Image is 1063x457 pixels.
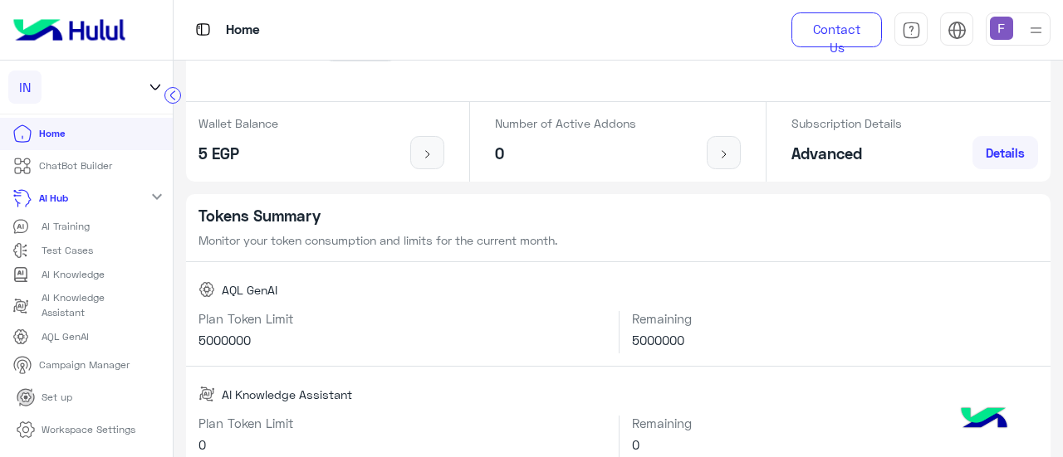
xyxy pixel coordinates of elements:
h6: Plan Token Limit [198,416,605,430]
p: AI Training [42,219,90,234]
img: AI Knowledge Assistant [198,386,215,402]
img: tab [948,21,967,40]
p: Test Cases [42,243,93,258]
p: Campaign Manager [39,357,130,372]
h6: 5000000 [198,333,605,348]
span: AQL GenAI [222,281,277,299]
h6: 0 [198,437,605,452]
div: IN [8,70,42,104]
p: AI Knowledge Assistant [42,290,148,320]
img: hulul-logo.png [955,391,1013,449]
img: icon [713,148,734,161]
span: Details [986,145,1025,160]
h5: 5 EGP [198,144,278,163]
h6: 5000000 [632,333,1038,348]
img: Logo [7,12,132,47]
a: Set up [3,382,86,414]
h5: 0 [495,144,636,163]
p: Workspace Settings [42,422,135,437]
img: AQL GenAI [198,281,215,298]
p: AQL GenAI [42,329,89,344]
p: AI Hub [39,191,68,206]
a: tab [894,12,928,47]
p: Number of Active Addons [495,114,636,132]
a: Contact Us [791,12,882,47]
p: Wallet Balance [198,114,278,132]
h5: Tokens Summary [198,207,1038,226]
p: Monitor your token consumption and limits for the current month. [198,231,1038,249]
span: AI Knowledge Assistant [222,386,352,403]
img: userImage [990,17,1013,40]
p: Home [226,19,260,41]
p: AI Knowledge [42,267,105,282]
img: tab [193,19,213,40]
img: icon [417,148,438,161]
p: Set up [42,390,72,405]
a: Workspace Settings [3,414,149,446]
p: Subscription Details [791,114,902,132]
h6: Plan Token Limit [198,311,605,326]
mat-icon: expand_more [147,187,167,207]
p: Home [39,126,65,141]
h6: Remaining [632,311,1038,326]
img: profile [1026,20,1046,41]
h6: Remaining [632,416,1038,430]
p: ChatBot Builder [39,158,112,173]
img: tab [902,21,921,40]
h5: Advanced [791,144,902,163]
h6: 0 [632,437,1038,452]
a: Details [972,136,1038,169]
